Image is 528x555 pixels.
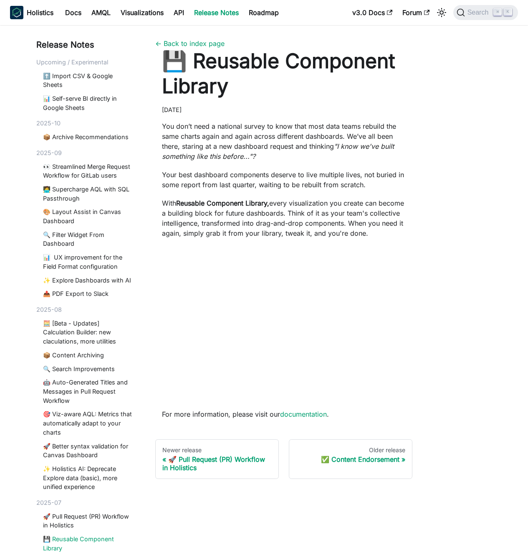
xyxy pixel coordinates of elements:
p: You don’t need a national survey to know that most data teams rebuild the same charts again and a... [162,121,406,161]
a: Roadmap [244,6,284,19]
div: 2025-10 [36,119,135,128]
a: v3.0 Docs [347,6,397,19]
kbd: K [504,8,512,16]
a: ⬆️ Import CSV & Google Sheets [43,71,132,89]
a: Release Notes [189,6,244,19]
strong: Reusable Component Library, [176,199,269,207]
a: 🎯 Viz-aware AQL: Metrics that automatically adapt to your charts [43,410,132,437]
a: 🚀 Pull Request (PR) Workflow in Holistics [43,512,132,530]
p: With every visualization you create can become a building block for future dashboards. Think of i... [162,198,406,238]
span: Search [465,9,494,16]
a: 🤖 Auto-Generated Titles and Messages in Pull Request Workflow [43,378,132,405]
div: Older release [296,446,406,454]
a: 🧑‍💻 Supercharge AQL with SQL Passthrough [43,185,132,203]
kbd: ⌘ [493,8,502,16]
b: Holistics [27,8,53,18]
nav: Changelog item navigation [155,439,413,479]
a: API [169,6,189,19]
a: HolisticsHolistics [10,6,53,19]
a: 🔍 Filter Widget From Dashboard [43,230,132,248]
a: Docs [60,6,86,19]
a: ✨ Holistics AI: Deprecate Explore data (basic), more unified experience [43,464,132,491]
a: 📤 PDF Export to Slack [43,289,132,298]
a: 📊 UX improvement for the Field Format configuration [43,253,132,271]
a: Visualizations [116,6,169,19]
em: "I know we've built something like this before..."? [162,142,394,160]
div: 🚀 Pull Request (PR) Workflow in Holistics [162,455,272,472]
h1: 💾 Reusable Component Library [162,48,406,99]
a: 📊 Self-serve BI directly in Google Sheets [43,94,132,112]
div: 2025-08 [36,305,135,314]
div: 2025-09 [36,148,135,158]
a: 🚀 Better syntax validation for Canvas Dashboard [43,442,132,460]
a: 🧮 [Beta - Updates] Calculation Builder: new claculations, more utilities [43,319,132,346]
div: Newer release [162,446,272,454]
a: Forum [397,6,435,19]
nav: Blog recent posts navigation [36,38,135,555]
a: Newer release🚀 Pull Request (PR) Workflow in Holistics [155,439,279,479]
div: Upcoming / Experimental [36,58,135,67]
a: 🔍 Search Improvements [43,364,132,374]
div: 2025-07 [36,498,135,507]
a: 📦 Archive Recommendations [43,132,132,142]
img: Holistics [10,6,23,19]
p: For more information, please visit our . [162,409,406,419]
a: AMQL [86,6,116,19]
div: Release Notes [36,38,135,51]
time: [DATE] [162,106,182,113]
div: ✅ Content Endorsement [296,455,406,463]
a: documentation [280,410,327,418]
a: 📦 Content Archiving [43,351,132,360]
p: Your best dashboard components deserve to live multiple lives, not buried in some report from las... [162,170,406,190]
a: 💾 Reusable Component Library [43,535,132,552]
a: 🎨 Layout Assist in Canvas Dashboard [43,207,132,225]
a: 👀 Streamlined Merge Request Workflow for GitLab users [43,162,132,180]
button: Search (Command+K) [453,5,518,20]
iframe: YouTube video player [162,247,406,397]
a: ← Back to index page [155,39,225,48]
button: Switch between dark and light mode (currently light mode) [435,6,448,19]
a: ✨ Explore Dashboards with AI [43,276,132,285]
a: Older release✅ Content Endorsement [289,439,413,479]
